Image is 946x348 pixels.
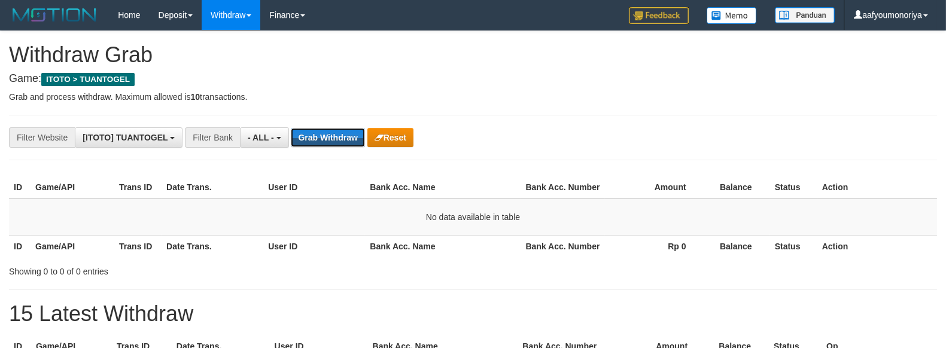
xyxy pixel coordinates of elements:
th: Action [817,176,937,199]
img: Button%20Memo.svg [707,7,757,24]
span: ITOTO > TUANTOGEL [41,73,135,86]
button: Reset [367,128,413,147]
h4: Game: [9,73,937,85]
th: ID [9,235,31,257]
h1: Withdraw Grab [9,43,937,67]
th: Balance [704,176,770,199]
th: Amount [605,176,704,199]
th: Action [817,235,937,257]
img: Feedback.jpg [629,7,689,24]
th: Rp 0 [605,235,704,257]
td: No data available in table [9,199,937,236]
button: - ALL - [240,127,288,148]
img: panduan.png [775,7,835,23]
th: Trans ID [114,235,162,257]
th: Status [770,176,817,199]
th: Date Trans. [162,235,263,257]
div: Showing 0 to 0 of 0 entries [9,261,385,277]
th: Trans ID [114,176,162,199]
span: - ALL - [248,133,274,142]
th: User ID [263,176,365,199]
img: MOTION_logo.png [9,6,100,24]
span: [ITOTO] TUANTOGEL [83,133,168,142]
th: Balance [704,235,770,257]
th: Status [770,235,817,257]
th: Game/API [31,235,114,257]
th: User ID [263,235,365,257]
th: Bank Acc. Number [521,235,605,257]
th: Date Trans. [162,176,263,199]
div: Filter Website [9,127,75,148]
button: Grab Withdraw [291,128,364,147]
th: Game/API [31,176,114,199]
th: ID [9,176,31,199]
th: Bank Acc. Name [365,235,521,257]
strong: 10 [190,92,200,102]
p: Grab and process withdraw. Maximum allowed is transactions. [9,91,937,103]
th: Bank Acc. Number [521,176,605,199]
button: [ITOTO] TUANTOGEL [75,127,182,148]
th: Bank Acc. Name [365,176,521,199]
h1: 15 Latest Withdraw [9,302,937,326]
div: Filter Bank [185,127,240,148]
